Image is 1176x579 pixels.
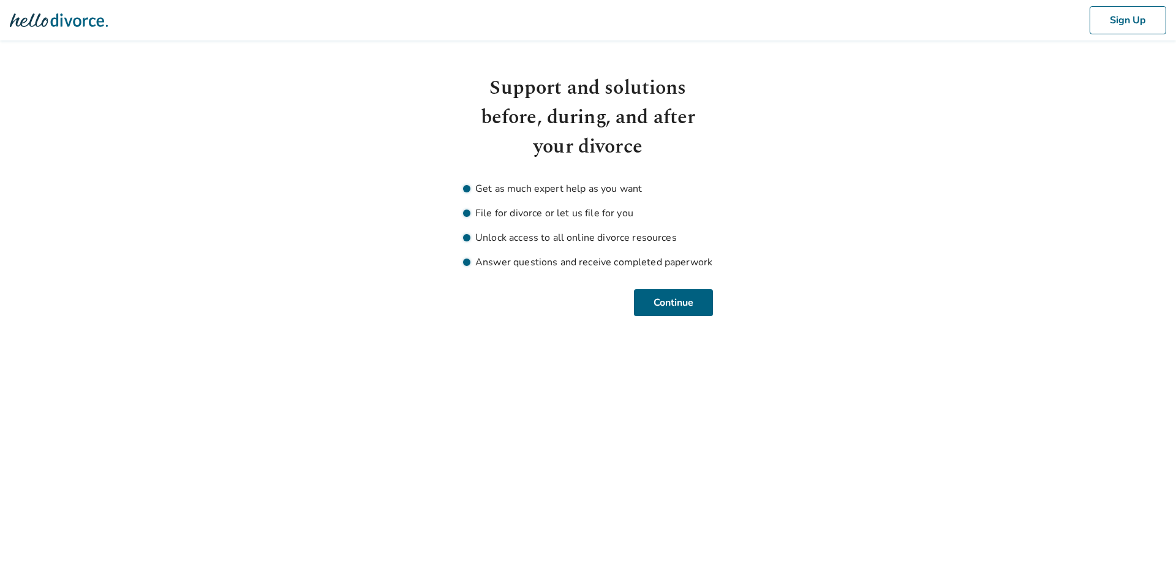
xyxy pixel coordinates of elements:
img: Hello Divorce Logo [10,8,108,32]
button: Sign Up [1090,6,1166,34]
h1: Support and solutions before, during, and after your divorce [463,74,713,162]
li: Get as much expert help as you want [463,181,713,196]
li: Unlock access to all online divorce resources [463,230,713,245]
li: File for divorce or let us file for you [463,206,713,221]
button: Continue [634,289,713,316]
li: Answer questions and receive completed paperwork [463,255,713,270]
